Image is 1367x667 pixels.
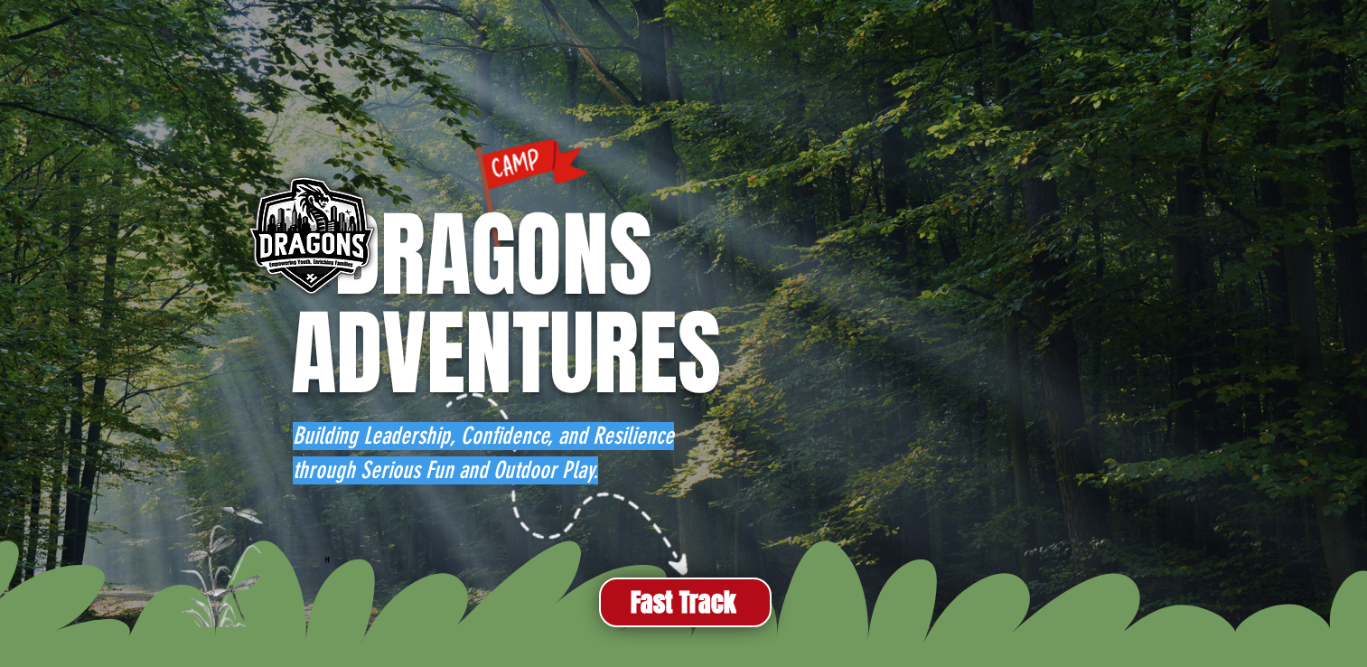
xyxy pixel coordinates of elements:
img: DRAGON FLY_edited.png [102,507,360,627]
img: CAMP FLAG.png [472,134,588,250]
span: DRAGONS ADVENTURES [291,187,721,423]
span: Fast Track [631,585,736,620]
img: DRAGONS LOGO BADGE SINGAPORE.png [237,164,383,311]
img: DRAGONS DIRECTION LINE.png [417,375,721,603]
span: Building Leadership, Confidence, and Resilience through Serious Fun and Outdoor Play. [293,422,674,484]
a: Fast Track [599,578,772,627]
